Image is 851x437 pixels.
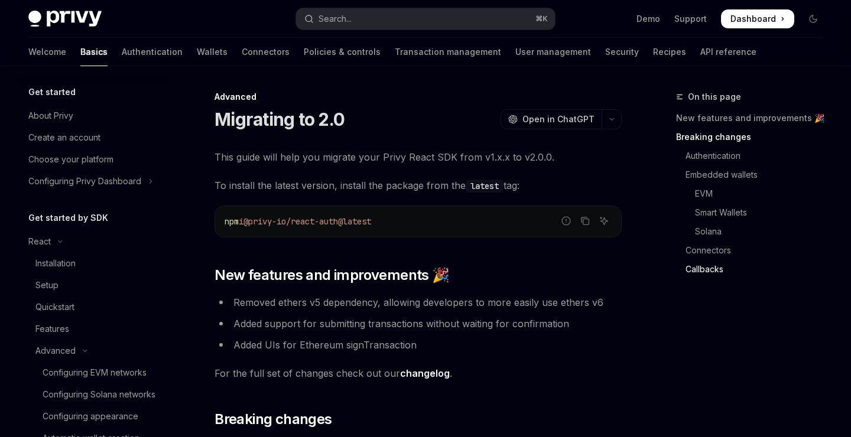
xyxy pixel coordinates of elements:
button: Copy the contents from the code block [577,213,593,229]
button: Ask AI [596,213,612,229]
h5: Get started by SDK [28,211,108,225]
span: To install the latest version, install the package from the tag: [215,177,622,194]
a: Transaction management [395,38,501,66]
a: Authentication [676,146,832,165]
h1: Migrating to 2.0 [215,109,345,130]
div: About Privy [28,109,73,123]
li: Added support for submitting transactions without waiting for confirmation [215,315,622,332]
span: npm [225,216,239,227]
span: @privy-io/react-auth@latest [243,216,371,227]
a: Breaking changes [676,128,832,146]
div: Setup [35,278,59,292]
button: Toggle dark mode [804,9,823,28]
div: Advanced [215,91,622,103]
div: Advanced [35,344,76,358]
div: Configuring appearance [43,409,138,423]
span: Open in ChatGPT [522,113,595,125]
span: This guide will help you migrate your Privy React SDK from v1.x.x to v2.0.0. [215,149,622,165]
div: Installation [35,256,76,270]
div: Create an account [28,131,100,145]
div: Configuring EVM networks [43,366,147,380]
a: New features and improvements 🎉 [676,109,832,128]
a: Create an account [19,127,170,148]
div: Choose your platform [28,152,113,167]
a: About Privy [19,105,170,126]
a: Connectors [242,38,290,66]
a: Welcome [28,38,66,66]
a: Callbacks [676,260,832,279]
a: Connectors [676,241,832,260]
div: Configuring Privy Dashboard [28,174,141,188]
a: Configuring Solana networks [19,384,170,405]
a: Basics [80,38,108,66]
span: New features and improvements 🎉 [215,266,449,285]
div: Features [35,322,69,336]
a: Configuring EVM networks [19,362,170,383]
a: Dashboard [721,9,794,28]
a: Installation [19,253,170,274]
span: ⌘ K [535,14,548,24]
img: dark logo [28,11,102,27]
a: Embedded wallets [676,165,832,184]
button: Open search [296,8,554,30]
a: Choose your platform [19,149,170,170]
a: EVM [676,184,832,203]
a: API reference [700,38,756,66]
a: Setup [19,275,170,296]
button: Toggle Configuring Privy Dashboard section [19,171,170,192]
li: Added UIs for Ethereum signTransaction [215,337,622,353]
div: Configuring Solana networks [43,387,155,402]
span: Dashboard [730,13,776,25]
a: Recipes [653,38,686,66]
a: Configuring appearance [19,406,170,427]
span: On this page [688,90,741,104]
button: Toggle Advanced section [19,340,170,361]
button: Report incorrect code [558,213,574,229]
a: Authentication [122,38,183,66]
div: Search... [319,12,352,26]
div: React [28,234,51,249]
a: User management [515,38,591,66]
button: Toggle React section [19,231,170,252]
a: Demo [636,13,660,25]
a: Solana [676,222,832,241]
span: For the full set of changes check out our . [215,365,622,381]
a: Support [674,13,707,25]
span: i [239,216,243,227]
a: changelog [400,367,450,380]
code: latest [466,180,504,193]
a: Smart Wallets [676,203,832,222]
button: Open in ChatGPT [501,109,602,129]
a: Features [19,318,170,340]
li: Removed ethers v5 dependency, allowing developers to more easily use ethers v6 [215,294,622,311]
h5: Get started [28,85,76,99]
a: Security [605,38,639,66]
a: Policies & controls [304,38,381,66]
a: Quickstart [19,296,170,318]
div: Quickstart [35,300,74,314]
a: Wallets [197,38,228,66]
